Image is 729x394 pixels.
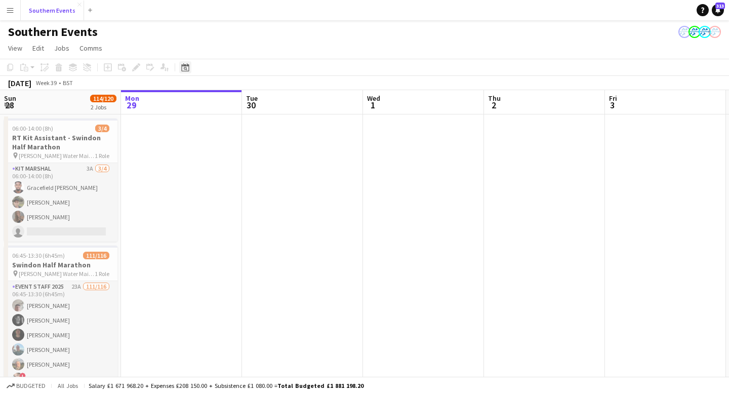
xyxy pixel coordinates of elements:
h3: Swindon Half Marathon [4,260,117,269]
span: Edit [32,44,44,53]
h1: Southern Events [8,24,98,40]
span: 28 [3,99,16,111]
app-job-card: 06:00-14:00 (8h)3/4RT Kit Assistant - Swindon Half Marathon [PERSON_NAME] Water Main Car Park1 Ro... [4,119,117,242]
span: [PERSON_NAME] Water Main Car Park [19,270,95,278]
span: 313 [715,3,725,9]
div: BST [63,79,73,87]
div: Salary £1 671 968.20 + Expenses £208 150.00 + Subsistence £1 080.00 = [89,382,363,389]
span: 06:00-14:00 (8h) [12,125,53,132]
app-user-avatar: RunThrough Events [709,26,721,38]
span: Fri [609,94,617,103]
a: Jobs [50,42,73,55]
span: 1 [366,99,380,111]
span: 29 [124,99,139,111]
span: View [8,44,22,53]
div: [DATE] [8,78,31,88]
span: ! [20,373,26,379]
span: All jobs [56,382,80,389]
span: 3 [607,99,617,111]
span: Mon [125,94,139,103]
span: [PERSON_NAME] Water Main Car Park [19,152,95,160]
a: View [4,42,26,55]
app-user-avatar: RunThrough Events [699,26,711,38]
h3: RT Kit Assistant - Swindon Half Marathon [4,133,117,151]
span: 06:45-13:30 (6h45m) [12,252,65,259]
span: Tue [246,94,258,103]
span: 111/116 [83,252,109,259]
app-user-avatar: RunThrough Events [688,26,701,38]
app-user-avatar: RunThrough Events [678,26,691,38]
span: 2 [487,99,501,111]
span: Week 39 [33,79,59,87]
span: Budgeted [16,382,46,389]
span: 3/4 [95,125,109,132]
span: Jobs [54,44,69,53]
span: 30 [245,99,258,111]
span: Thu [488,94,501,103]
a: Comms [75,42,106,55]
app-card-role: Kit Marshal3A3/406:00-14:00 (8h)Gracefield [PERSON_NAME][PERSON_NAME][PERSON_NAME] [4,163,117,242]
button: Budgeted [5,380,47,391]
span: 114/120 [90,95,116,102]
span: Comms [79,44,102,53]
span: Wed [367,94,380,103]
span: Total Budgeted £1 881 198.20 [277,382,363,389]
button: Southern Events [21,1,84,20]
span: 1 Role [95,152,109,160]
span: Sun [4,94,16,103]
a: 313 [712,4,724,16]
div: 2 Jobs [91,103,116,111]
a: Edit [28,42,48,55]
span: 1 Role [95,270,109,278]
